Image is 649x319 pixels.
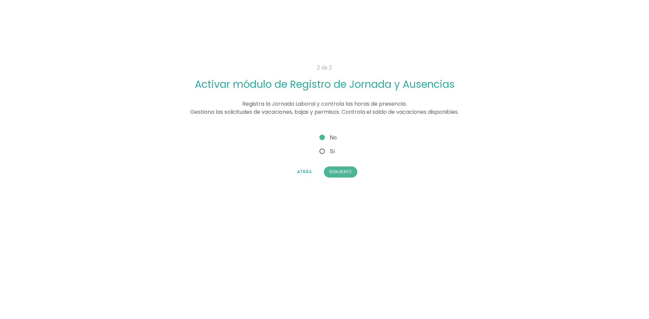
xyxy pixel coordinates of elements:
h2: Activar módulo de Registro de Jornada y Ausencias [108,79,541,90]
span: No [318,133,337,142]
span: Registra la Jornada Laboral y controla las horas de presencia. Gestiona las solicitudes de vacaci... [190,100,459,116]
span: Sí [318,147,335,156]
button: Atrás [292,166,317,177]
button: Siguiente [324,166,358,177]
p: 2 de 2 [108,64,541,72]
